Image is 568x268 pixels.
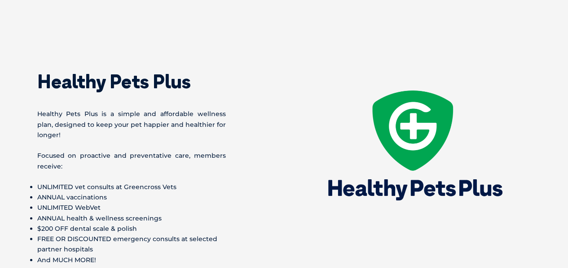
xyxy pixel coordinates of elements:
p: Healthy Pets Plus is a simple and affordable wellness plan, designed to keep your pet happier and... [37,109,226,140]
h2: Healthy Pets Plus [37,72,226,91]
li: And MUCH MORE! [37,255,226,265]
li: ANNUAL health & wellness screenings [37,213,226,224]
p: Focused on proactive and preventative care, members receive: [37,151,226,171]
li: UNLIMITED WebVet [37,203,226,213]
li: UNLIMITED vet consults at Greencross Vets [37,182,226,192]
li: ANNUAL vaccinations [37,192,226,203]
li: $200 OFF dental scale & polish [37,224,226,234]
li: FREE OR DISCOUNTED emergency consults at selected partner hospitals [37,234,226,255]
